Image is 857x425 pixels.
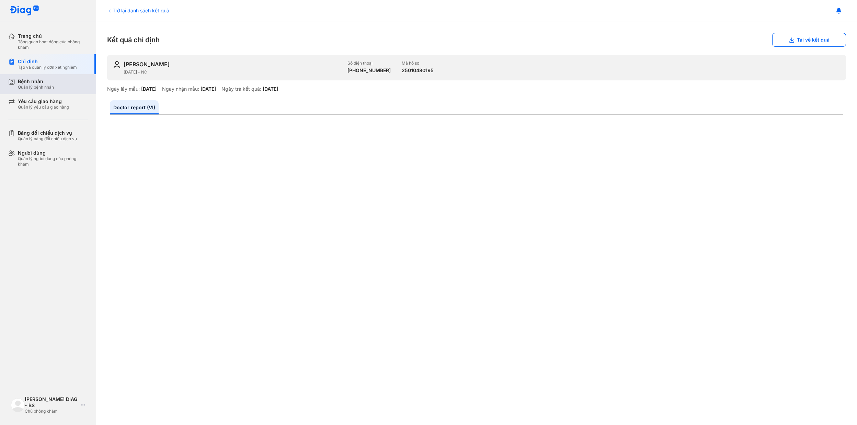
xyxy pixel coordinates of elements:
[221,86,261,92] div: Ngày trả kết quả:
[11,398,25,412] img: logo
[18,136,77,142] div: Quản lý bảng đối chiếu dịch vụ
[110,100,159,114] a: Doctor report (VI)
[25,396,78,409] div: [PERSON_NAME] DIAG - BS
[18,130,77,136] div: Bảng đối chiếu dịch vụ
[124,69,342,75] div: [DATE] - Nữ
[124,60,170,68] div: [PERSON_NAME]
[141,86,157,92] div: [DATE]
[18,33,88,39] div: Trang chủ
[18,58,77,65] div: Chỉ định
[18,98,69,104] div: Yêu cầu giao hàng
[18,78,54,85] div: Bệnh nhân
[18,156,88,167] div: Quản lý người dùng của phòng khám
[162,86,199,92] div: Ngày nhận mẫu:
[263,86,278,92] div: [DATE]
[201,86,216,92] div: [DATE]
[18,104,69,110] div: Quản lý yêu cầu giao hàng
[347,60,391,66] div: Số điện thoại
[107,7,169,14] div: Trở lại danh sách kết quả
[772,33,846,47] button: Tải về kết quả
[25,409,78,414] div: Chủ phòng khám
[402,60,434,66] div: Mã hồ sơ
[107,86,140,92] div: Ngày lấy mẫu:
[113,60,121,69] img: user-icon
[18,150,88,156] div: Người dùng
[18,65,77,70] div: Tạo và quản lý đơn xét nghiệm
[18,85,54,90] div: Quản lý bệnh nhân
[347,67,391,74] div: [PHONE_NUMBER]
[18,39,88,50] div: Tổng quan hoạt động của phòng khám
[402,67,434,74] div: 25010480195
[10,5,39,16] img: logo
[107,33,846,47] div: Kết quả chỉ định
